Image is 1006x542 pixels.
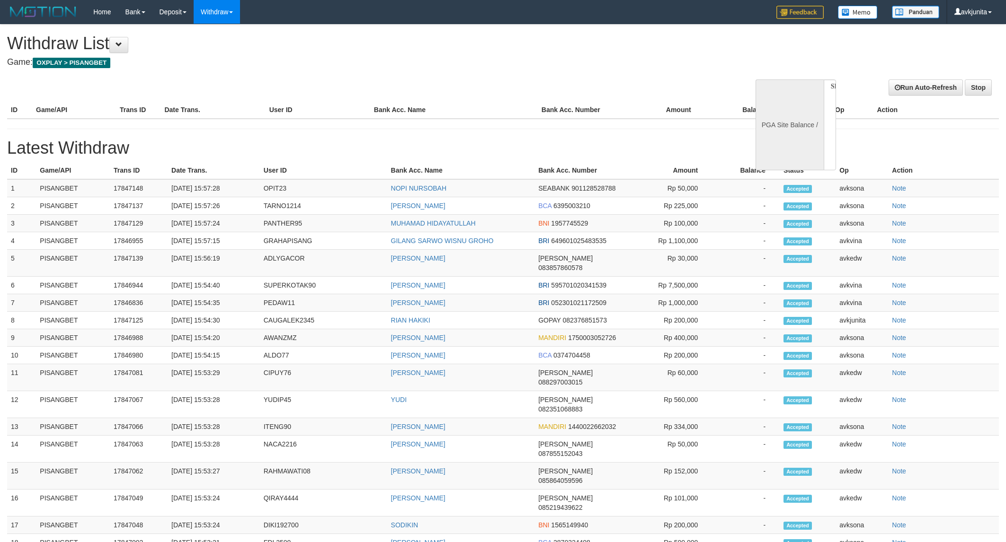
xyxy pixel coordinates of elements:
a: RIAN HAKIKI [391,316,430,324]
span: 088297003015 [538,378,582,386]
td: - [712,418,780,436]
td: - [712,179,780,197]
td: [DATE] 15:53:28 [168,436,260,463]
a: [PERSON_NAME] [391,494,445,502]
a: [PERSON_NAME] [391,440,445,448]
td: 6 [7,277,36,294]
td: 11 [7,364,36,391]
img: panduan.png [892,6,939,18]
span: MANDIRI [538,423,566,430]
a: Note [892,254,906,262]
td: 17847063 [110,436,168,463]
span: Accepted [783,396,812,404]
td: RAHMAWATI08 [260,463,387,490]
a: Note [892,521,906,529]
span: 085219439622 [538,504,582,511]
td: ADLYGACOR [260,250,387,277]
td: avksona [836,179,888,197]
td: avkjunita [836,312,888,329]
td: 5 [7,250,36,277]
td: CIPUY76 [260,364,387,391]
span: Accepted [783,202,812,210]
td: Rp 152,000 [632,463,712,490]
td: 3 [7,215,36,232]
td: 17847139 [110,250,168,277]
td: PISANGBET [36,179,110,197]
a: SODIKIN [391,521,418,529]
td: Rp 100,000 [632,215,712,232]
td: [DATE] 15:53:24 [168,490,260,516]
span: 082376851573 [562,316,606,324]
span: Accepted [783,352,812,360]
a: Note [892,299,906,306]
td: avkedw [836,364,888,391]
td: - [712,490,780,516]
td: [DATE] 15:53:29 [168,364,260,391]
td: PISANGBET [36,312,110,329]
th: Amount [632,162,712,179]
a: Note [892,440,906,448]
span: Accepted [783,441,812,449]
td: - [712,312,780,329]
td: Rp 1,000,000 [632,294,712,312]
td: GRAHAPISANG [260,232,387,250]
span: 1750003052726 [568,334,616,341]
span: [PERSON_NAME] [538,369,593,376]
td: - [712,463,780,490]
td: [DATE] 15:56:19 [168,250,260,277]
td: PISANGBET [36,347,110,364]
td: [DATE] 15:57:24 [168,215,260,232]
span: Accepted [783,468,812,476]
td: PANTHER95 [260,215,387,232]
span: [PERSON_NAME] [538,440,593,448]
td: 12 [7,391,36,418]
span: BRI [538,299,549,306]
td: Rp 225,000 [632,197,712,215]
td: - [712,232,780,250]
td: [DATE] 15:53:28 [168,418,260,436]
td: PISANGBET [36,391,110,418]
td: - [712,364,780,391]
span: [PERSON_NAME] [538,467,593,475]
td: Rp 30,000 [632,250,712,277]
th: Balance [712,162,780,179]
td: 17846955 [110,232,168,250]
td: 1 [7,179,36,197]
th: ID [7,101,32,119]
td: 17847049 [110,490,168,516]
td: PISANGBET [36,232,110,250]
a: [PERSON_NAME] [391,254,445,262]
td: 17846988 [110,329,168,347]
td: - [712,294,780,312]
span: [PERSON_NAME] [538,396,593,403]
td: Rp 50,000 [632,436,712,463]
th: User ID [260,162,387,179]
a: Note [892,219,906,227]
td: Rp 200,000 [632,347,712,364]
th: Op [831,101,873,119]
th: Trans ID [110,162,168,179]
span: [PERSON_NAME] [538,494,593,502]
a: NOPI NURSOBAH [391,184,446,192]
th: Bank Acc. Number [534,162,632,179]
td: [DATE] 15:53:24 [168,516,260,534]
td: avkvina [836,232,888,250]
td: PEDAW11 [260,294,387,312]
td: 8 [7,312,36,329]
td: YUDIP45 [260,391,387,418]
td: [DATE] 15:57:28 [168,179,260,197]
a: Note [892,237,906,245]
a: Note [892,351,906,359]
td: SUPERKOTAK90 [260,277,387,294]
th: Bank Acc. Name [370,101,538,119]
th: Status [780,162,836,179]
span: 083857860578 [538,264,582,271]
a: [PERSON_NAME] [391,202,445,210]
td: [DATE] 15:57:15 [168,232,260,250]
td: Rp 200,000 [632,516,712,534]
th: Balance [705,101,782,119]
td: 17847081 [110,364,168,391]
td: 17 [7,516,36,534]
th: Bank Acc. Number [538,101,622,119]
td: 17847048 [110,516,168,534]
